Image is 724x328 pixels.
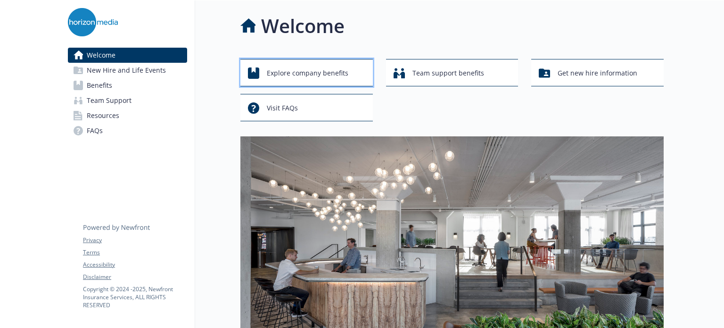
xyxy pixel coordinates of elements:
[83,273,187,281] a: Disclaimer
[68,123,187,138] a: FAQs
[240,59,373,86] button: Explore company benefits
[87,78,112,93] span: Benefits
[68,108,187,123] a: Resources
[267,64,348,82] span: Explore company benefits
[68,93,187,108] a: Team Support
[68,78,187,93] a: Benefits
[531,59,664,86] button: Get new hire information
[83,236,187,244] a: Privacy
[87,93,132,108] span: Team Support
[240,94,373,121] button: Visit FAQs
[412,64,484,82] span: Team support benefits
[87,123,103,138] span: FAQs
[267,99,298,117] span: Visit FAQs
[83,248,187,257] a: Terms
[87,63,166,78] span: New Hire and Life Events
[83,285,187,309] p: Copyright © 2024 - 2025 , Newfront Insurance Services, ALL RIGHTS RESERVED
[558,64,637,82] span: Get new hire information
[261,12,345,40] h1: Welcome
[68,48,187,63] a: Welcome
[83,261,187,269] a: Accessibility
[87,108,119,123] span: Resources
[386,59,518,86] button: Team support benefits
[87,48,115,63] span: Welcome
[68,63,187,78] a: New Hire and Life Events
